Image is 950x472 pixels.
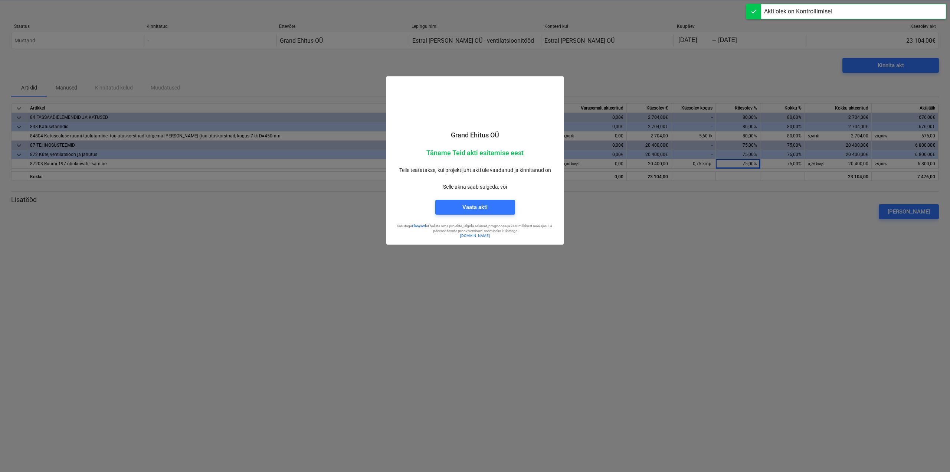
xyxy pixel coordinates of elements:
[460,234,490,238] a: [DOMAIN_NAME]
[435,200,515,215] button: Vaata akti
[462,202,488,212] div: Vaata akti
[392,149,558,157] p: Täname Teid akti esitamise eest
[392,183,558,191] p: Selle akna saab sulgeda, või
[392,224,558,234] p: Kasutage et hallata oma projekte, jälgida eelarvet, prognoose ja kasumlikkust reaalajas. 14-päeva...
[412,224,426,228] a: Planyard
[764,7,832,16] div: Akti olek on Kontrollimisel
[392,131,558,140] p: Grand Ehitus OÜ
[392,166,558,174] p: Teile teatatakse, kui projektijuht akti üle vaadanud ja kinnitanud on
